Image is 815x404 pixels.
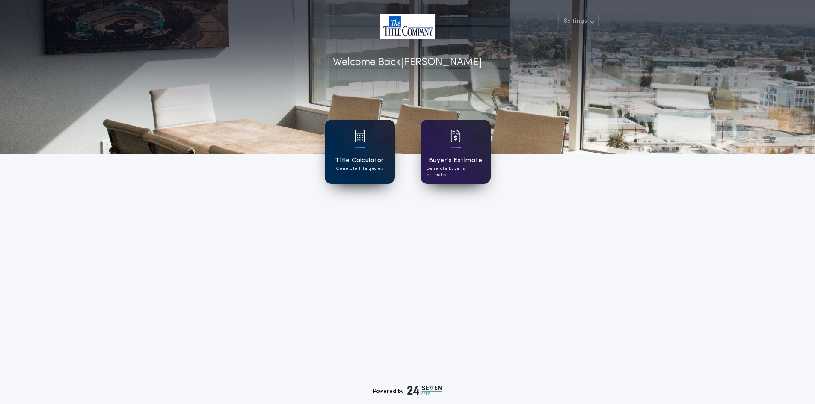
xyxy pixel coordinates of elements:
h1: Buyer's Estimate [429,156,482,165]
div: Powered by [373,385,442,395]
a: card iconBuyer's EstimateGenerate buyer's estimates [421,120,491,184]
button: Settings [558,14,599,29]
img: card icon [450,130,461,142]
a: card iconTitle CalculatorGenerate title quotes [325,120,395,184]
p: Generate title quotes [336,165,383,172]
h1: Title Calculator [335,156,384,165]
img: card icon [355,130,365,142]
p: Welcome Back [PERSON_NAME] [333,55,482,70]
p: Generate buyer's estimates [427,165,485,178]
img: logo [407,385,442,395]
img: account-logo [380,14,435,39]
